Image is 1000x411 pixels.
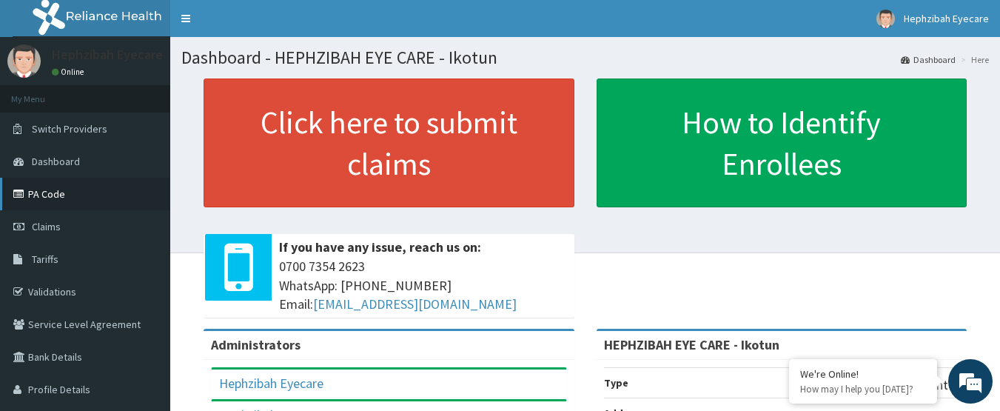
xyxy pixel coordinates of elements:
[313,295,517,313] a: [EMAIL_ADDRESS][DOMAIN_NAME]
[901,53,956,66] a: Dashboard
[957,53,989,66] li: Here
[800,367,926,381] div: We're Online!
[279,257,567,314] span: 0700 7354 2623 WhatsApp: [PHONE_NUMBER] Email:
[32,155,80,168] span: Dashboard
[32,122,107,136] span: Switch Providers
[7,44,41,78] img: User Image
[204,78,574,207] a: Click here to submit claims
[219,375,323,392] a: Hephzibah Eyecare
[604,336,779,353] strong: HEPHZIBAH EYE CARE - Ikotun
[597,78,967,207] a: How to Identify Enrollees
[604,376,628,390] b: Type
[904,12,989,25] span: Hephzibah Eyecare
[32,253,58,266] span: Tariffs
[52,67,87,77] a: Online
[876,10,895,28] img: User Image
[32,220,61,233] span: Claims
[181,48,989,67] h1: Dashboard - HEPHZIBAH EYE CARE - Ikotun
[800,383,926,395] p: How may I help you today?
[52,48,163,61] p: Hephzibah Eyecare
[211,336,301,353] b: Administrators
[279,238,481,255] b: If you have any issue, reach us on:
